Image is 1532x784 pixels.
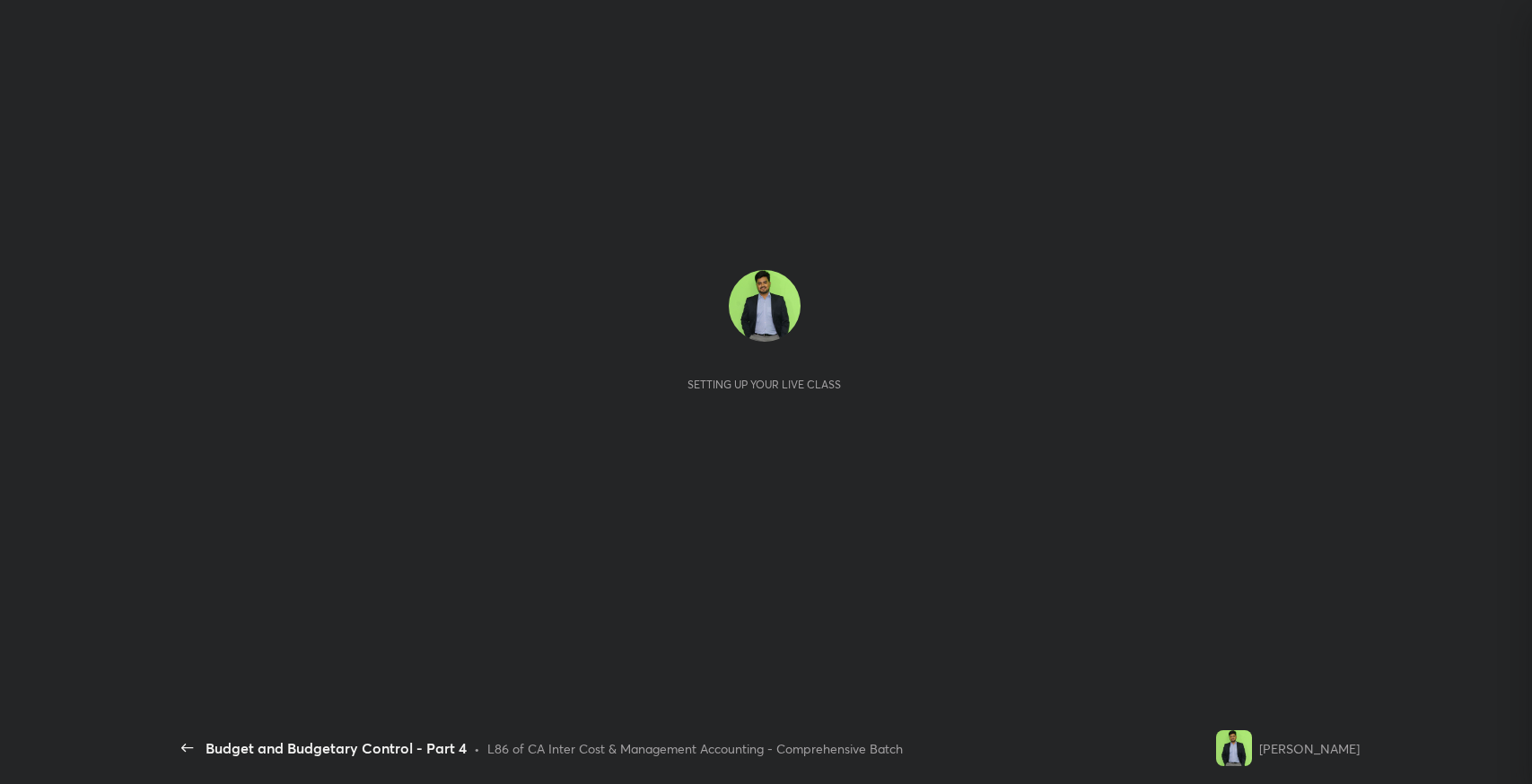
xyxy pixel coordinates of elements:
[1216,730,1252,766] img: fcc3dd17a7d24364a6f5f049f7d33ac3.jpg
[1259,739,1360,758] div: [PERSON_NAME]
[206,737,467,759] div: Budget and Budgetary Control - Part 4
[687,378,841,391] div: Setting up your live class
[729,270,801,342] img: fcc3dd17a7d24364a6f5f049f7d33ac3.jpg
[487,739,903,758] div: L86 of CA Inter Cost & Management Accounting - Comprehensive Batch
[474,739,480,758] div: •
